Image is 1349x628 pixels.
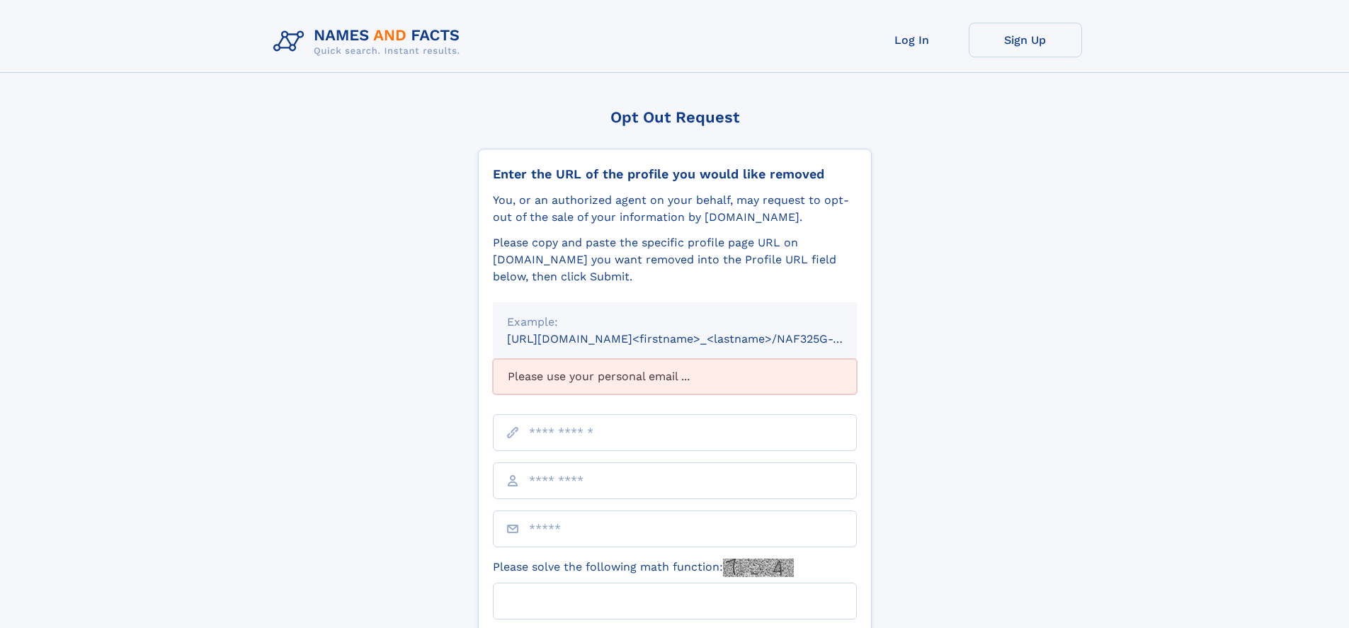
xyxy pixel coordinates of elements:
div: Please copy and paste the specific profile page URL on [DOMAIN_NAME] you want removed into the Pr... [493,234,857,285]
div: Opt Out Request [478,108,872,126]
label: Please solve the following math function: [493,559,794,577]
div: Please use your personal email ... [493,359,857,394]
div: You, or an authorized agent on your behalf, may request to opt-out of the sale of your informatio... [493,192,857,226]
small: [URL][DOMAIN_NAME]<firstname>_<lastname>/NAF325G-xxxxxxxx [507,332,884,346]
img: Logo Names and Facts [268,23,472,61]
div: Enter the URL of the profile you would like removed [493,166,857,182]
a: Sign Up [969,23,1082,57]
a: Log In [855,23,969,57]
div: Example: [507,314,843,331]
